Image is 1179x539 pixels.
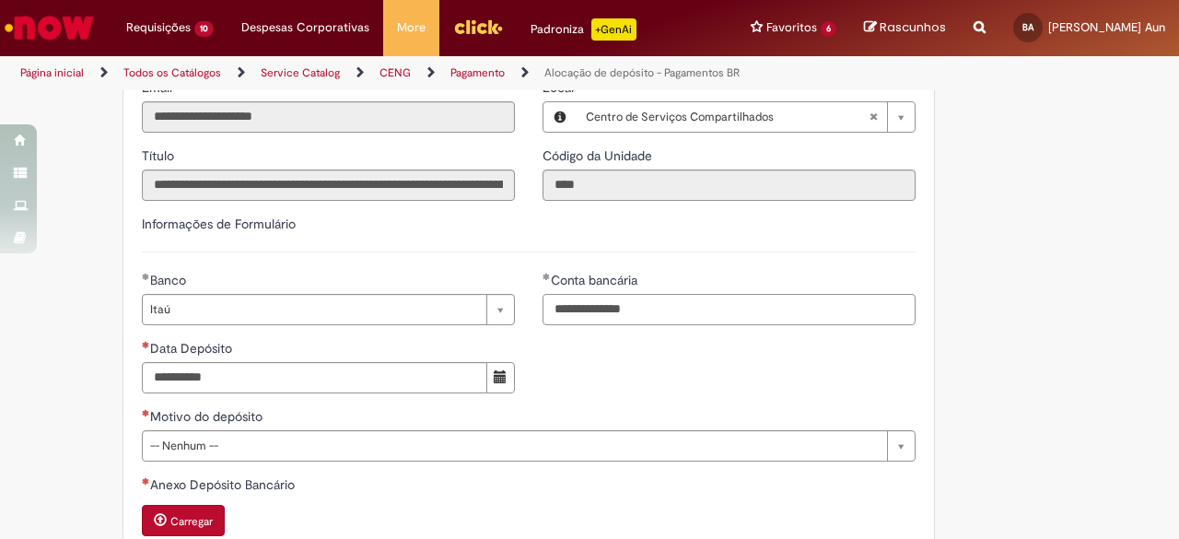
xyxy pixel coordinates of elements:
[142,170,515,201] input: Título
[142,341,150,348] span: Necessários
[1022,21,1033,33] span: BA
[142,79,176,96] span: Somente leitura - Email
[544,65,740,80] a: Alocação de depósito - Pagamentos BR
[577,102,915,132] a: Centro de Serviços CompartilhadosLimpar campo Local
[450,65,505,80] a: Pagamento
[150,431,878,461] span: -- Nenhum --
[14,56,772,90] ul: Trilhas de página
[543,294,916,325] input: Conta bancária
[142,409,150,416] span: Necessários
[543,146,656,165] label: Somente leitura - Código da Unidade
[150,340,236,357] span: Data Depósito
[150,408,266,425] span: Motivo do depósito
[2,9,97,46] img: ServiceNow
[880,18,946,36] span: Rascunhos
[531,18,636,41] div: Padroniza
[142,216,296,232] label: Informações de Formulário
[543,170,916,201] input: Código da Unidade
[543,102,577,132] button: Local, Visualizar este registro Centro de Serviços Compartilhados
[1048,19,1165,35] span: [PERSON_NAME] Aun
[20,65,84,80] a: Página inicial
[142,362,487,393] input: Data Depósito
[864,19,946,37] a: Rascunhos
[142,273,150,280] span: Obrigatório Preenchido
[821,21,836,37] span: 6
[123,65,221,80] a: Todos os Catálogos
[551,272,641,288] span: Conta bancária
[591,18,636,41] p: +GenAi
[859,102,887,132] abbr: Limpar campo Local
[150,295,477,324] span: Itaú
[142,146,178,165] label: Somente leitura - Título
[241,18,369,37] span: Despesas Corporativas
[194,21,214,37] span: 10
[142,101,515,133] input: Email
[150,476,298,493] span: Anexo Depósito Bancário
[766,18,817,37] span: Favoritos
[397,18,426,37] span: More
[170,514,213,529] small: Carregar
[142,477,150,485] span: Necessários
[543,147,656,164] span: Somente leitura - Código da Unidade
[543,79,578,96] span: Local
[486,362,515,393] button: Mostrar calendário para Data Depósito
[453,13,503,41] img: click_logo_yellow_360x200.png
[379,65,411,80] a: CENG
[126,18,191,37] span: Requisições
[261,65,340,80] a: Service Catalog
[150,272,190,288] span: Banco
[586,102,869,132] span: Centro de Serviços Compartilhados
[543,273,551,280] span: Obrigatório Preenchido
[142,147,178,164] span: Somente leitura - Título
[142,505,225,536] button: Carregar anexo de Anexo Depósito Bancário Required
